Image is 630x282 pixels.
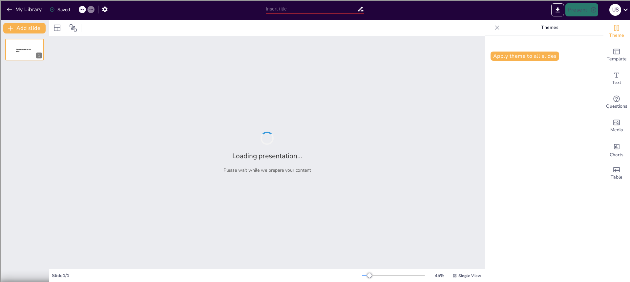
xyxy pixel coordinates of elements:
div: Sign out [3,32,627,38]
span: Template [607,55,627,63]
div: Add a table [603,162,630,185]
div: Change the overall theme [603,20,630,43]
span: Questions [606,103,627,110]
span: Theme [609,32,624,39]
div: Add charts and graphs [603,138,630,162]
button: Apply theme to all slides [491,52,559,61]
div: Move To ... [3,44,627,50]
p: Themes [502,20,597,35]
div: Options [3,26,627,32]
div: Add text boxes [603,67,630,91]
div: Rename [3,38,627,44]
div: Get real-time input from your audience [603,91,630,114]
div: Add ready made slides [603,43,630,67]
div: Delete [3,20,627,26]
span: Text [612,79,621,86]
div: Sort New > Old [3,9,627,14]
div: Move To ... [3,14,627,20]
div: Add images, graphics, shapes or video [603,114,630,138]
span: Media [610,126,623,134]
span: Table [611,174,622,181]
div: Sort A > Z [3,3,627,9]
span: Charts [610,151,623,159]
